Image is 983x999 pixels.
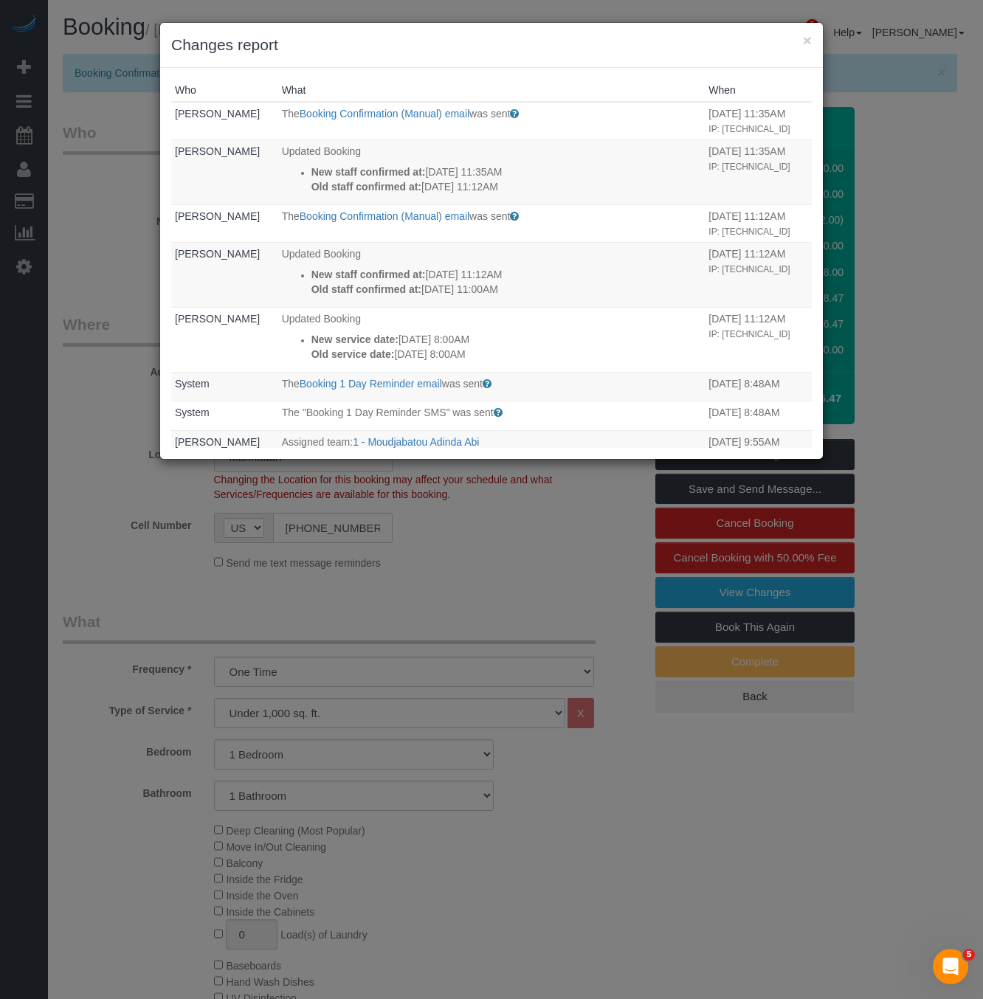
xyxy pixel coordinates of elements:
p: [DATE] 8:00AM [311,332,702,347]
td: Who [171,401,278,431]
td: Who [171,204,278,242]
span: Assigned team: [282,436,353,448]
td: When [705,242,812,307]
span: The [282,378,300,390]
p: [DATE] 11:35AM [311,165,702,179]
small: IP: [TECHNICAL_ID] [708,264,790,274]
a: [PERSON_NAME] [175,313,260,325]
a: System [175,378,210,390]
p: [DATE] 11:00AM [311,282,702,297]
a: [PERSON_NAME] [175,248,260,260]
a: [PERSON_NAME] [175,108,260,120]
span: Updated Booking [282,313,361,325]
a: [PERSON_NAME] [175,145,260,157]
span: was sent [442,378,483,390]
td: What [278,372,706,401]
td: What [278,307,706,372]
h3: Changes report [171,34,812,56]
td: When [705,372,812,401]
span: Updated Booking [282,248,361,260]
td: What [278,242,706,307]
strong: Old service date: [311,348,395,360]
span: Updated Booking [282,145,361,157]
td: What [278,430,706,468]
td: What [278,139,706,204]
td: When [705,401,812,431]
span: The [282,108,300,120]
td: What [278,204,706,242]
button: × [803,32,812,48]
a: System [175,407,210,418]
td: Who [171,102,278,139]
a: [PERSON_NAME] [175,210,260,222]
span: was sent [469,108,510,120]
small: IP: [TECHNICAL_ID] [708,162,790,172]
sui-modal: Changes report [160,23,823,459]
th: When [705,79,812,102]
a: Booking Confirmation (Manual) email [300,108,469,120]
small: IP: [TECHNICAL_ID] [708,329,790,339]
td: Who [171,372,278,401]
strong: Old staff confirmed at: [311,181,421,193]
td: When [705,430,812,468]
td: When [705,204,812,242]
td: Who [171,430,278,468]
p: [DATE] 11:12AM [311,267,702,282]
strong: New service date: [311,333,399,345]
a: 1 - Moudjabatou Adinda Abi [353,436,479,448]
th: Who [171,79,278,102]
td: When [705,307,812,372]
td: What [278,401,706,431]
strong: Old staff confirmed at: [311,283,421,295]
td: Who [171,307,278,372]
p: [DATE] 11:12AM [311,179,702,194]
span: 5 [963,949,975,961]
strong: New staff confirmed at: [311,166,426,178]
span: The "Booking 1 Day Reminder SMS" was sent [282,407,494,418]
small: IP: [TECHNICAL_ID] [708,124,790,134]
td: Who [171,242,278,307]
iframe: Intercom live chat [933,949,968,984]
span: was sent [469,210,510,222]
td: When [705,102,812,139]
strong: New staff confirmed at: [311,269,426,280]
a: [PERSON_NAME] [175,436,260,448]
a: Booking Confirmation (Manual) email [300,210,469,222]
span: The [282,210,300,222]
td: Who [171,139,278,204]
td: What [278,102,706,139]
th: What [278,79,706,102]
small: IP: [TECHNICAL_ID] [708,227,790,237]
p: [DATE] 8:00AM [311,347,702,362]
a: Booking 1 Day Reminder email [300,378,442,390]
td: When [705,139,812,204]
